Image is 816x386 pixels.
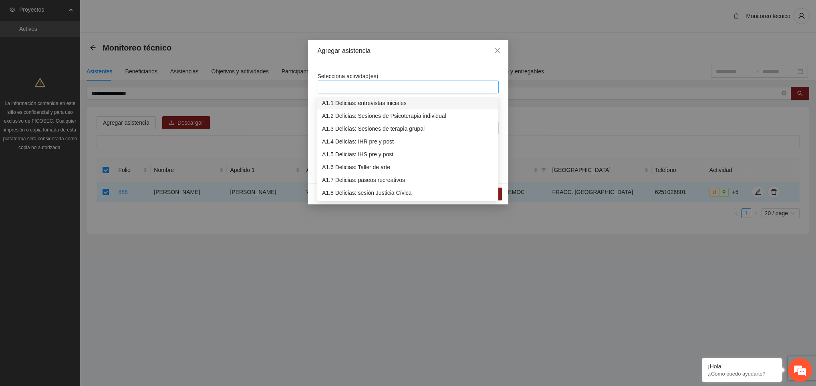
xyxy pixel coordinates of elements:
div: A1.7 Delicias: paseos recreativos [317,174,498,186]
span: close [494,47,501,54]
span: Estamos en línea. [46,107,111,188]
div: A1.5 Delicias: IHS pre y post [322,150,494,159]
span: Selecciona actividad(es) [318,73,379,79]
div: ¡Hola! [708,363,776,370]
div: A1.1 Delicias: entrevistas iniciales [317,97,498,109]
div: Chatee con nosotros ahora [42,41,135,51]
div: A1.6 Delicias: Taller de arte [317,161,498,174]
p: ¿Cómo puedo ayudarte? [708,371,776,377]
div: A1.5 Delicias: IHS pre y post [317,148,498,161]
div: Minimizar ventana de chat en vivo [131,4,151,23]
div: A1.3 Delicias: Sesiones de terapia grupal [322,124,494,133]
div: Agregar asistencia [318,46,499,55]
div: A1.8 Delicias: sesión Justicia Cívica [322,188,494,197]
button: Close [487,40,508,62]
div: A1.4 Delicias: IHR pre y post [322,137,494,146]
div: A1.3 Delicias: Sesiones de terapia grupal [317,122,498,135]
textarea: Escriba su mensaje y pulse “Intro” [4,219,153,247]
div: A1.8 Delicias: sesión Justicia Cívica [317,186,498,199]
div: A1.2 Delicias: Sesiones de Psicoterapia individual [317,109,498,122]
div: A1.2 Delicias: Sesiones de Psicoterapia individual [322,111,494,120]
div: A1.6 Delicias: Taller de arte [322,163,494,172]
div: A1.1 Delicias: entrevistas iniciales [322,99,494,107]
div: A1.7 Delicias: paseos recreativos [322,176,494,184]
div: A1.4 Delicias: IHR pre y post [317,135,498,148]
